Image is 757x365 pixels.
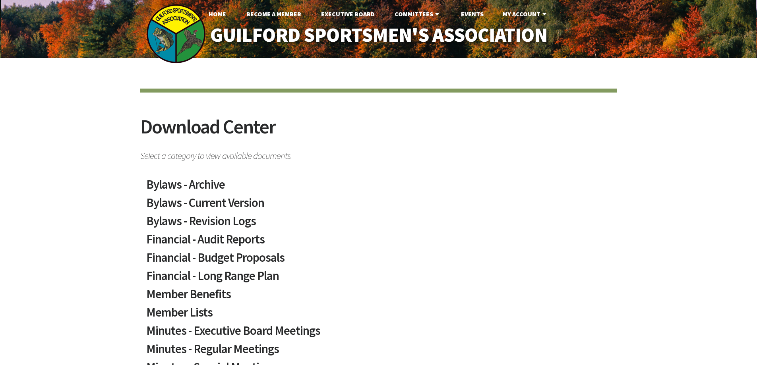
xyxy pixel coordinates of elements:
[146,343,611,361] a: Minutes - Regular Meetings
[140,147,617,160] span: Select a category to view available documents.
[146,324,611,343] a: Minutes - Executive Board Meetings
[146,197,611,215] a: Bylaws - Current Version
[455,6,490,22] a: Events
[146,233,611,251] a: Financial - Audit Reports
[496,6,555,22] a: My Account
[146,270,611,288] a: Financial - Long Range Plan
[146,4,206,64] img: logo_sm.png
[146,251,611,270] a: Financial - Budget Proposals
[146,178,611,197] a: Bylaws - Archive
[193,18,564,52] a: Guilford Sportsmen's Association
[140,117,617,147] h2: Download Center
[146,306,611,324] a: Member Lists
[240,6,308,22] a: Become A Member
[202,6,232,22] a: Home
[388,6,447,22] a: Committees
[146,215,611,233] a: Bylaws - Revision Logs
[146,288,611,306] a: Member Benefits
[315,6,381,22] a: Executive Board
